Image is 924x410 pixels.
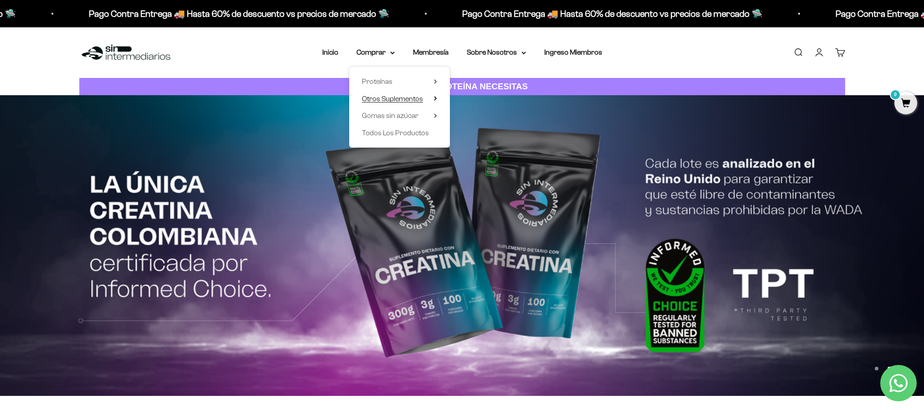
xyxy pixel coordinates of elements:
[322,48,338,56] a: Inicio
[362,77,392,85] span: Proteínas
[467,46,526,58] summary: Sobre Nosotros
[396,82,528,91] strong: CUANTA PROTEÍNA NECESITAS
[362,127,437,139] a: Todos Los Productos
[362,112,418,119] span: Gomas sin azúcar
[362,95,423,102] span: Otros Suplementos
[890,89,901,100] mark: 0
[362,93,437,105] summary: Otros Suplementos
[544,48,602,56] a: Ingreso Miembros
[894,99,917,109] a: 0
[362,110,437,122] summary: Gomas sin azúcar
[84,6,384,21] p: Pago Contra Entrega 🚚 Hasta 60% de descuento vs precios de mercado 🛸
[413,48,449,56] a: Membresía
[457,6,758,21] p: Pago Contra Entrega 🚚 Hasta 60% de descuento vs precios de mercado 🛸
[362,76,437,87] summary: Proteínas
[79,78,845,96] a: CUANTA PROTEÍNA NECESITAS
[362,129,429,137] span: Todos Los Productos
[356,46,395,58] summary: Comprar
